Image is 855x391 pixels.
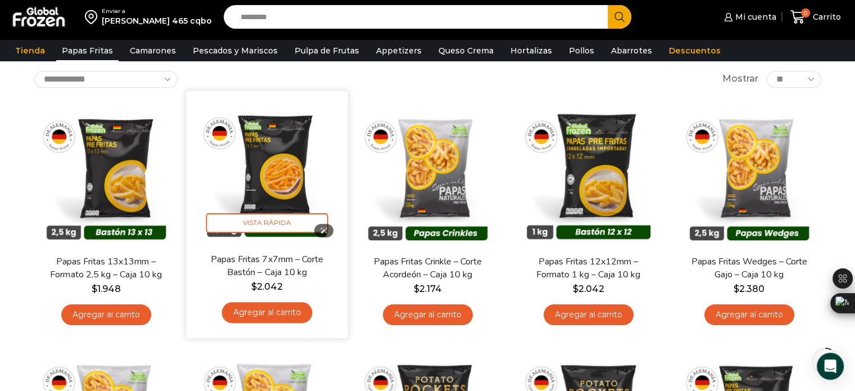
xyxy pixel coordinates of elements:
[251,281,282,292] bdi: 2.042
[663,40,726,61] a: Descuentos
[221,302,312,323] a: Agregar al carrito: “Papas Fritas 7x7mm - Corte Bastón - Caja 10 kg”
[102,15,212,26] div: [PERSON_NAME] 465 cqbo
[41,255,170,281] a: Papas Fritas 13x13mm – Formato 2,5 kg – Caja 10 kg
[608,5,631,29] button: Search button
[10,40,51,61] a: Tienda
[92,284,121,294] bdi: 1.948
[810,11,841,23] span: Carrito
[433,40,499,61] a: Queso Crema
[732,11,776,23] span: Mi cuenta
[704,304,794,325] a: Agregar al carrito: “Papas Fritas Wedges – Corte Gajo - Caja 10 kg”
[34,71,178,88] select: Pedido de la tienda
[563,40,600,61] a: Pollos
[684,255,813,281] a: Papas Fritas Wedges – Corte Gajo – Caja 10 kg
[801,8,810,17] span: 0
[817,353,844,380] div: Open Intercom Messenger
[201,253,332,279] a: Papas Fritas 7x7mm – Corte Bastón – Caja 10 kg
[206,213,328,233] span: Vista Rápida
[788,4,844,30] a: 0 Carrito
[414,284,419,294] span: $
[414,284,442,294] bdi: 2.174
[544,304,634,325] a: Agregar al carrito: “Papas Fritas 12x12mm - Formato 1 kg - Caja 10 kg”
[721,6,776,28] a: Mi cuenta
[505,40,558,61] a: Hortalizas
[523,255,653,281] a: Papas Fritas 12x12mm – Formato 1 kg – Caja 10 kg
[289,40,365,61] a: Pulpa de Frutas
[573,284,604,294] bdi: 2.042
[124,40,182,61] a: Camarones
[363,255,492,281] a: Papas Fritas Crinkle – Corte Acordeón – Caja 10 kg
[605,40,658,61] a: Abarrotes
[383,304,473,325] a: Agregar al carrito: “Papas Fritas Crinkle - Corte Acordeón - Caja 10 kg”
[61,304,151,325] a: Agregar al carrito: “Papas Fritas 13x13mm - Formato 2,5 kg - Caja 10 kg”
[102,7,212,15] div: Enviar a
[734,284,764,294] bdi: 2.380
[734,284,739,294] span: $
[92,284,97,294] span: $
[56,40,119,61] a: Papas Fritas
[85,7,102,26] img: address-field-icon.svg
[722,73,758,86] span: Mostrar
[251,281,256,292] span: $
[573,284,578,294] span: $
[370,40,427,61] a: Appetizers
[187,40,283,61] a: Pescados y Mariscos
